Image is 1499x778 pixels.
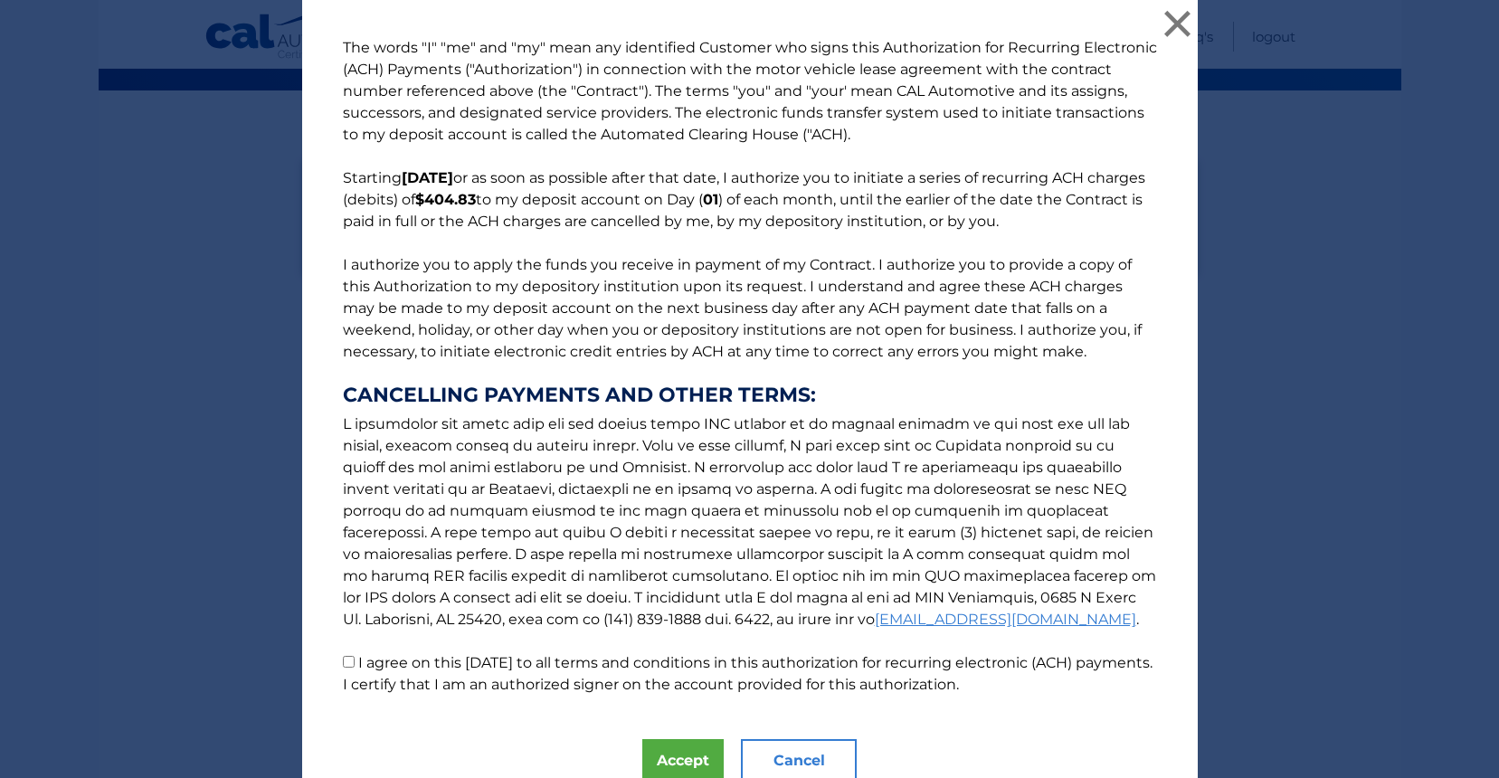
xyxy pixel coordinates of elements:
[1160,5,1196,42] button: ×
[875,611,1136,628] a: [EMAIL_ADDRESS][DOMAIN_NAME]
[343,384,1157,406] strong: CANCELLING PAYMENTS AND OTHER TERMS:
[343,654,1153,693] label: I agree on this [DATE] to all terms and conditions in this authorization for recurring electronic...
[402,169,453,186] b: [DATE]
[703,191,718,208] b: 01
[415,191,476,208] b: $404.83
[325,37,1175,696] p: The words "I" "me" and "my" mean any identified Customer who signs this Authorization for Recurri...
